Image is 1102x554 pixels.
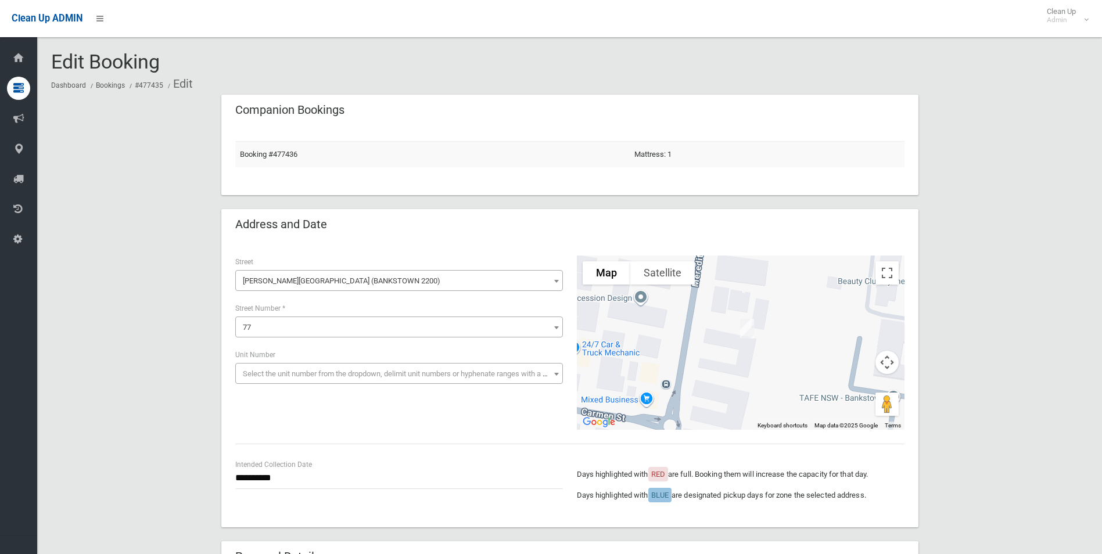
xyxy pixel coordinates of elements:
[240,150,297,159] a: Booking #477436
[580,415,618,430] a: Open this area in Google Maps (opens a new window)
[238,319,560,336] span: 77
[875,261,899,285] button: Toggle fullscreen view
[1047,16,1076,24] small: Admin
[630,141,904,167] td: Mattress: 1
[12,13,82,24] span: Clean Up ADMIN
[580,415,618,430] img: Google
[814,422,878,429] span: Map data ©2025 Google
[165,73,193,95] li: Edit
[221,99,358,121] header: Companion Bookings
[577,488,904,502] p: Days highlighted with are designated pickup days for zone the selected address.
[135,81,163,89] a: #477435
[235,316,563,337] span: 77
[235,270,563,291] span: Meredith Street (BANKSTOWN 2200)
[735,314,759,343] div: 77 Meredith Street, BANKSTOWN NSW 2200
[243,369,568,378] span: Select the unit number from the dropdown, delimit unit numbers or hyphenate ranges with a comma
[583,261,630,285] button: Show street map
[577,467,904,481] p: Days highlighted with are full. Booking them will increase the capacity for that day.
[875,351,899,374] button: Map camera controls
[51,50,160,73] span: Edit Booking
[651,470,665,479] span: RED
[238,273,560,289] span: Meredith Street (BANKSTOWN 2200)
[1041,7,1087,24] span: Clean Up
[96,81,125,89] a: Bookings
[243,323,251,332] span: 77
[875,393,899,416] button: Drag Pegman onto the map to open Street View
[651,491,669,499] span: BLUE
[221,213,341,236] header: Address and Date
[758,422,807,430] button: Keyboard shortcuts
[630,261,695,285] button: Show satellite imagery
[885,422,901,429] a: Terms (opens in new tab)
[51,81,86,89] a: Dashboard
